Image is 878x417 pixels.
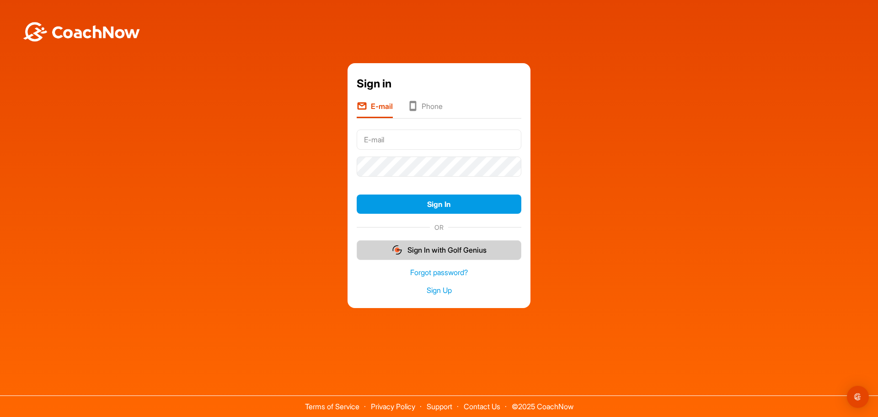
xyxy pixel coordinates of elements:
[357,76,521,92] div: Sign in
[357,285,521,296] a: Sign Up
[847,386,869,408] div: Open Intercom Messenger
[430,222,448,232] span: OR
[357,240,521,260] button: Sign In with Golf Genius
[357,101,393,118] li: E-mail
[357,130,521,150] input: E-mail
[407,101,443,118] li: Phone
[427,402,452,411] a: Support
[507,396,578,410] span: © 2025 CoachNow
[305,402,359,411] a: Terms of Service
[464,402,500,411] a: Contact Us
[357,267,521,278] a: Forgot password?
[391,244,403,255] img: gg_logo
[371,402,415,411] a: Privacy Policy
[22,22,141,42] img: BwLJSsUCoWCh5upNqxVrqldRgqLPVwmV24tXu5FoVAoFEpwwqQ3VIfuoInZCoVCoTD4vwADAC3ZFMkVEQFDAAAAAElFTkSuQmCC
[357,195,521,214] button: Sign In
